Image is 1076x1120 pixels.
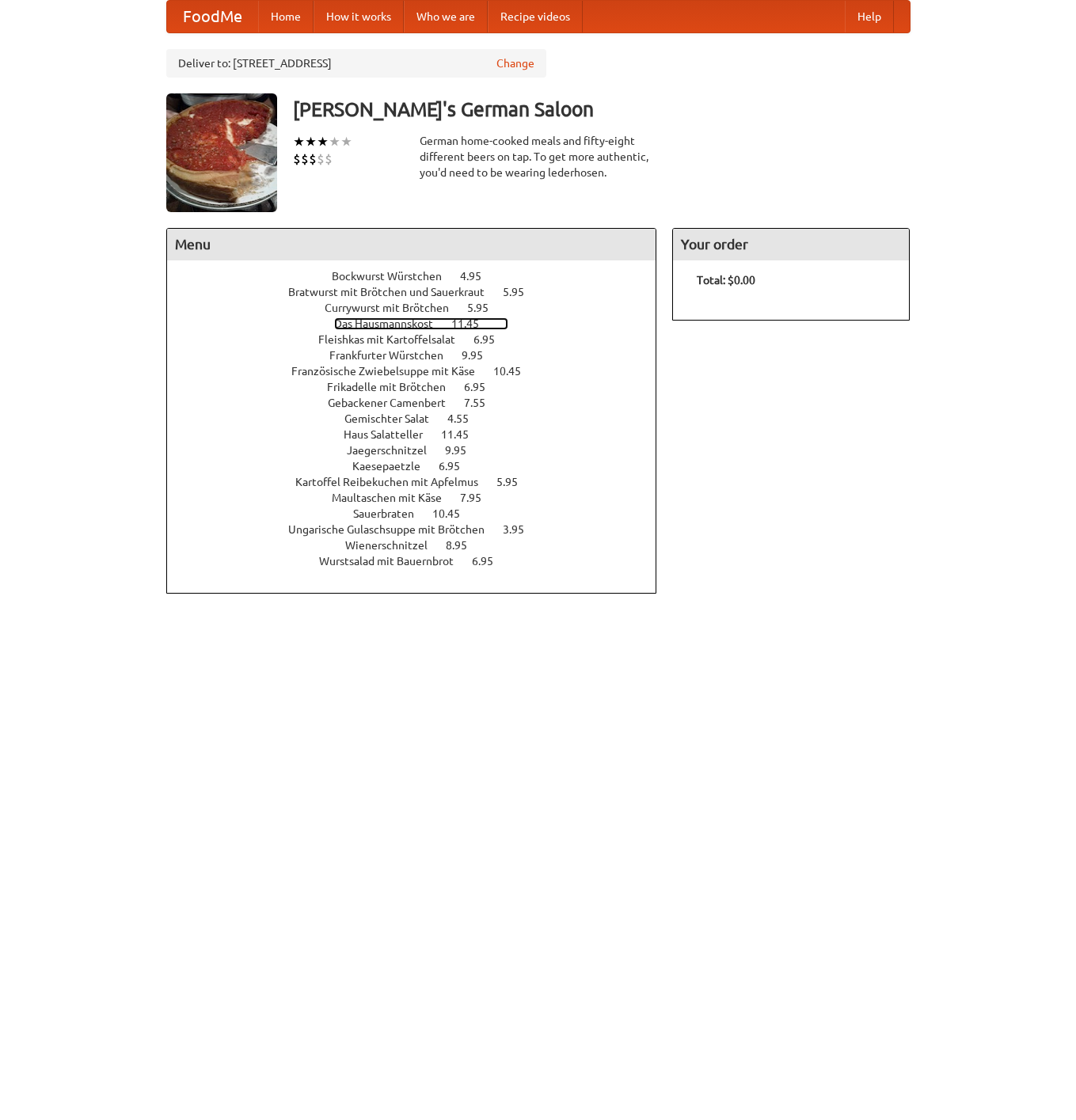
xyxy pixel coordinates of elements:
span: Frikadelle mit Brötchen [327,381,462,393]
span: Französische Zwiebelsuppe mit Käse [291,365,491,378]
li: $ [293,150,301,168]
span: Gebackener Camenbert [328,397,462,409]
li: $ [325,150,333,168]
span: Wurstsalad mit Bauernbrot [319,555,470,568]
span: 11.45 [451,317,495,330]
li: ★ [293,133,305,150]
img: angular.jpg [166,93,277,212]
span: Fleishkas mit Kartoffelsalat [318,333,471,346]
span: 9.95 [462,349,499,362]
li: ★ [340,133,352,150]
a: Bockwurst Würstchen 4.95 [332,270,511,283]
span: Gemischter Salat [344,412,445,425]
li: ★ [329,133,340,150]
a: How it works [314,1,404,32]
h3: [PERSON_NAME]'s German Saloon [293,93,911,125]
h4: Your order [673,229,909,260]
span: Ungarische Gulaschsuppe mit Brötchen [288,523,500,536]
span: Kaesepaetzle [352,460,436,473]
span: Currywurst mit Brötchen [325,302,465,314]
a: Kartoffel Reibekuchen mit Apfelmus 5.95 [295,476,547,488]
h4: Menu [167,229,656,260]
span: 10.45 [493,365,537,378]
a: Französische Zwiebelsuppe mit Käse 10.45 [291,365,550,378]
span: 8.95 [446,539,483,552]
a: Frankfurter Würstchen 9.95 [329,349,512,362]
span: 6.95 [464,381,501,393]
a: FoodMe [167,1,258,32]
li: $ [309,150,317,168]
div: Deliver to: [STREET_ADDRESS] [166,49,546,78]
span: 11.45 [441,428,485,441]
span: Sauerbraten [353,507,430,520]
a: Maultaschen mit Käse 7.95 [332,492,511,504]
span: 7.55 [464,397,501,409]
a: Bratwurst mit Brötchen und Sauerkraut 5.95 [288,286,553,298]
a: Fleishkas mit Kartoffelsalat 6.95 [318,333,524,346]
span: Haus Salatteller [344,428,439,441]
a: Jaegerschnitzel 9.95 [347,444,496,457]
span: Das Hausmannskost [334,317,449,330]
a: Sauerbraten 10.45 [353,507,489,520]
a: Who we are [404,1,488,32]
span: Maultaschen mit Käse [332,492,458,504]
a: Recipe videos [488,1,583,32]
li: $ [317,150,325,168]
a: Ungarische Gulaschsuppe mit Brötchen 3.95 [288,523,553,536]
li: $ [301,150,309,168]
span: 6.95 [473,333,511,346]
li: ★ [305,133,317,150]
a: Change [496,55,534,71]
span: Jaegerschnitzel [347,444,443,457]
a: Gebackener Camenbert 7.55 [328,397,515,409]
span: Frankfurter Würstchen [329,349,459,362]
a: Home [258,1,314,32]
span: Kartoffel Reibekuchen mit Apfelmus [295,476,494,488]
span: 9.95 [445,444,482,457]
b: Total: $0.00 [697,274,755,287]
span: 3.95 [503,523,540,536]
li: ★ [317,133,329,150]
a: Wienerschnitzel 8.95 [345,539,496,552]
a: Wurstsalad mit Bauernbrot 6.95 [319,555,523,568]
a: Kaesepaetzle 6.95 [352,460,489,473]
span: 4.95 [460,270,497,283]
div: German home-cooked meals and fifty-eight different beers on tap. To get more authentic, you'd nee... [420,133,657,180]
span: 5.95 [503,286,540,298]
span: 5.95 [467,302,504,314]
span: 5.95 [496,476,534,488]
a: Das Hausmannskost 11.45 [334,317,508,330]
a: Help [845,1,894,32]
span: Wienerschnitzel [345,539,443,552]
span: 6.95 [439,460,476,473]
a: Gemischter Salat 4.55 [344,412,498,425]
span: Bratwurst mit Brötchen und Sauerkraut [288,286,500,298]
a: Currywurst mit Brötchen 5.95 [325,302,518,314]
span: 7.95 [460,492,497,504]
span: Bockwurst Würstchen [332,270,458,283]
span: 6.95 [472,555,509,568]
a: Frikadelle mit Brötchen 6.95 [327,381,515,393]
span: 10.45 [432,507,476,520]
span: 4.55 [447,412,485,425]
a: Haus Salatteller 11.45 [344,428,498,441]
